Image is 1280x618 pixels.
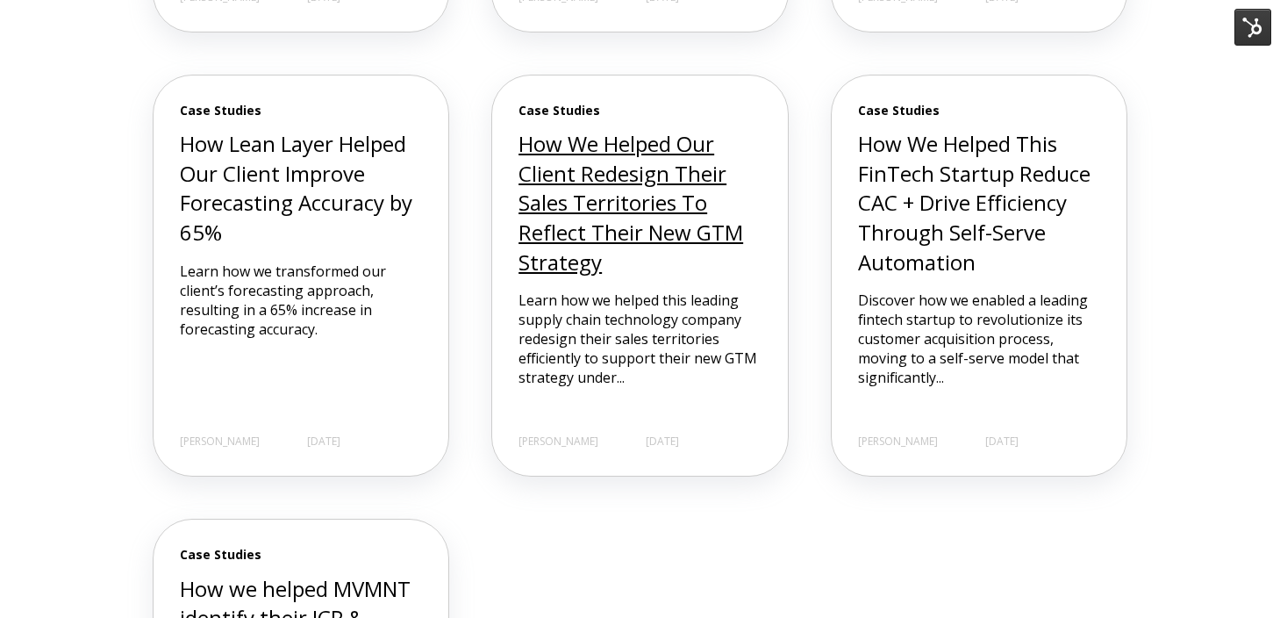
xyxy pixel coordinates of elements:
p: Learn how we transformed our client’s forecasting approach, resulting in a 65% increase in foreca... [180,262,423,339]
span: [DATE] [985,435,1019,449]
span: [PERSON_NAME] [518,435,598,449]
span: Case Studies [518,102,762,119]
span: Case Studies [180,546,423,564]
a: How Lean Layer Helped Our Client Improve Forecasting Accuracy by 65% [180,129,412,247]
img: HubSpot Tools Menu Toggle [1234,9,1271,46]
span: [PERSON_NAME] [858,435,938,449]
span: [DATE] [307,435,340,449]
p: Discover how we enabled a leading fintech startup to revolutionize its customer acquisition proce... [858,291,1101,387]
a: How We Helped This FinTech Startup Reduce CAC + Drive Efficiency Through Self-Serve Automation [858,129,1091,276]
a: How We Helped Our Client Redesign Their Sales Territories To Reflect Their New GTM Strategy [518,129,743,276]
span: Case Studies [858,102,1101,119]
span: Case Studies [180,102,423,119]
p: Learn how we helped this leading supply chain technology company redesign their sales territories... [518,291,762,387]
a: Revenue Strategy [561,17,708,49]
span: [PERSON_NAME] [180,435,260,449]
span: [DATE] [646,435,679,449]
